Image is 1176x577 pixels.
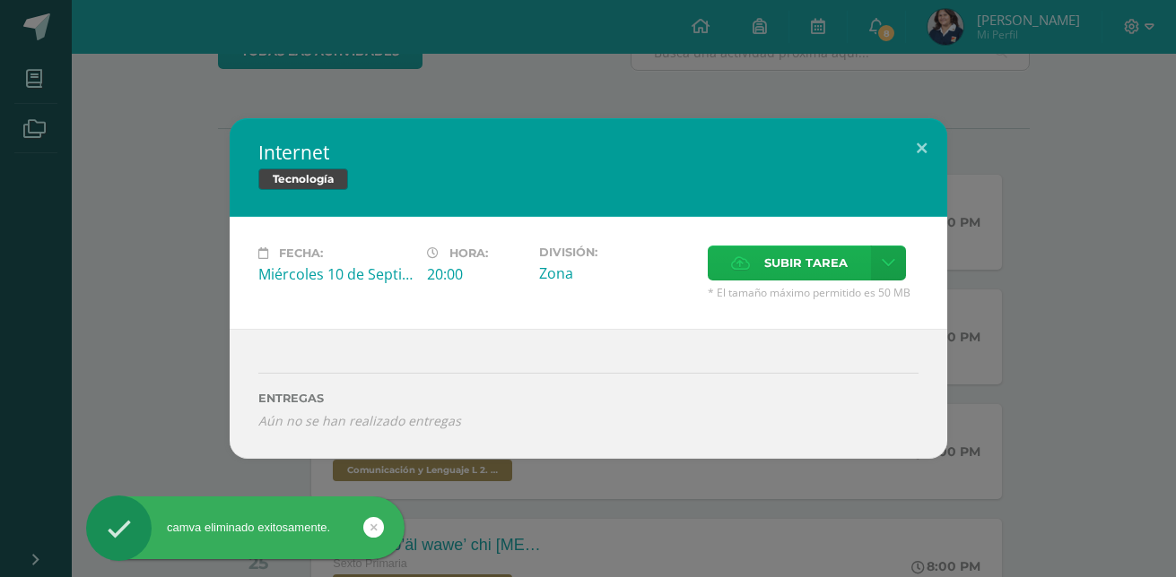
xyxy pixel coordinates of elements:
span: Tecnología [258,168,348,190]
div: 20:00 [427,264,525,284]
button: Close (Esc) [896,118,947,179]
div: camva eliminado exitosamente. [86,520,405,536]
h2: Internet [258,140,919,165]
div: Miércoles 10 de Septiembre [258,264,413,284]
label: División: [539,245,693,259]
span: Fecha: [279,246,323,260]
i: Aún no se han realizado entregas [258,412,919,429]
div: Zona [539,263,693,283]
span: Hora: [449,246,488,260]
label: ENTREGAS [258,392,919,405]
span: Subir tarea [764,246,848,280]
span: * El tamaño máximo permitido es 50 MB [708,285,919,300]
